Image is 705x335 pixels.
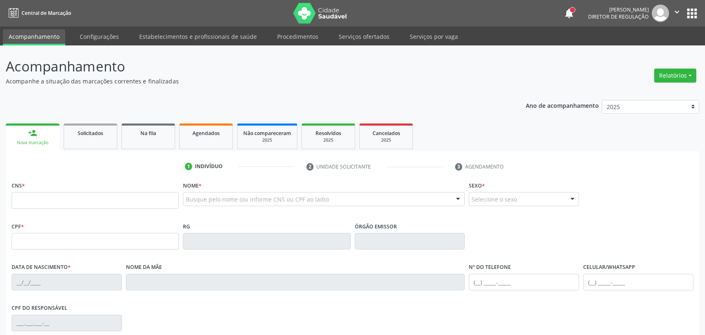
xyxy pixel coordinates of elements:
span: Busque pelo nome (ou informe CNS ou CPF ao lado) [186,195,329,204]
button: notifications [563,7,575,19]
span: Solicitados [78,130,103,137]
div: [PERSON_NAME] [588,6,649,13]
span: Central de Marcação [21,10,71,17]
input: __/__/____ [12,274,122,290]
span: Cancelados [373,130,400,137]
span: Selecione o sexo [472,195,517,204]
span: Resolvidos [316,130,341,137]
a: Configurações [74,29,125,44]
p: Acompanhamento [6,56,491,77]
div: Indivíduo [195,163,223,170]
p: Ano de acompanhamento [526,100,599,110]
span: Na fila [140,130,156,137]
a: Procedimentos [271,29,324,44]
div: 2025 [308,137,349,143]
span: Não compareceram [243,130,291,137]
img: img [652,5,669,22]
a: Serviços por vaga [404,29,464,44]
a: Serviços ofertados [333,29,395,44]
div: 1 [185,163,192,170]
label: Celular/WhatsApp [583,261,635,274]
a: Central de Marcação [6,6,71,20]
label: Nome [183,179,202,192]
label: Data de nascimento [12,261,71,274]
a: Estabelecimentos e profissionais de saúde [133,29,263,44]
label: CNS [12,179,25,192]
span: Diretor de regulação [588,13,649,20]
label: Órgão emissor [355,220,397,233]
i:  [672,7,681,17]
label: Sexo [469,179,485,192]
input: ___.___.___-__ [12,315,122,331]
input: (__) _____-_____ [583,274,693,290]
a: Acompanhamento [3,29,65,45]
div: 2025 [243,137,291,143]
div: Nova marcação [12,140,54,146]
button: apps [685,6,699,21]
label: Nome da mãe [126,261,162,274]
div: person_add [28,128,37,138]
p: Acompanhe a situação das marcações correntes e finalizadas [6,77,491,86]
label: CPF [12,220,24,233]
span: Agendados [192,130,220,137]
input: (__) _____-_____ [469,274,579,290]
div: 2025 [366,137,407,143]
label: RG [183,220,190,233]
button: Relatórios [654,69,696,83]
label: CPF do responsável [12,302,67,315]
button:  [669,5,685,22]
label: Nº do Telefone [469,261,511,274]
